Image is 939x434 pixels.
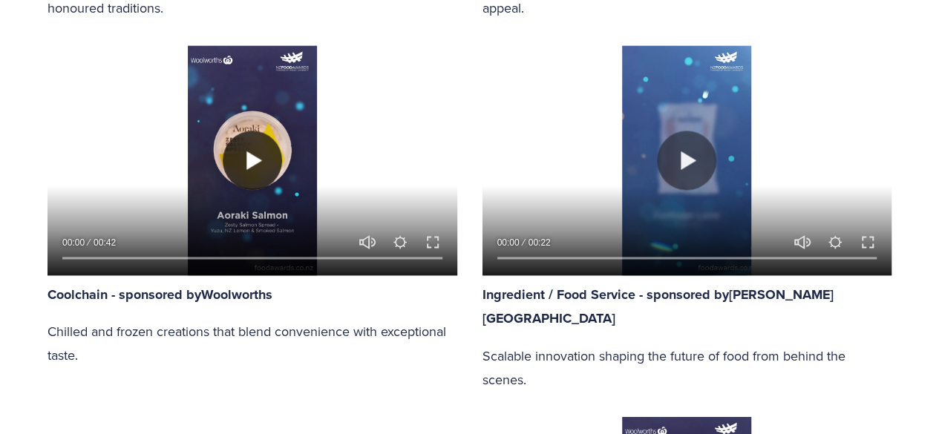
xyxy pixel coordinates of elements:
[497,235,523,250] div: Current time
[657,131,716,190] button: Play
[62,253,442,263] input: Seek
[482,285,834,328] a: [PERSON_NAME][GEOGRAPHIC_DATA]
[482,344,892,391] p: Scalable innovation shaping the future of food from behind the scenes.
[62,235,88,250] div: Current time
[201,285,272,303] a: Woolworths
[497,253,877,263] input: Seek
[482,285,834,329] strong: [PERSON_NAME][GEOGRAPHIC_DATA]
[523,235,554,250] div: Duration
[482,285,729,304] strong: Ingredient / Food Service - sponsored by
[88,235,120,250] div: Duration
[48,285,201,304] strong: Coolchain - sponsored by
[223,131,282,190] button: Play
[48,320,457,366] p: Chilled and frozen creations that blend convenience with exceptional taste.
